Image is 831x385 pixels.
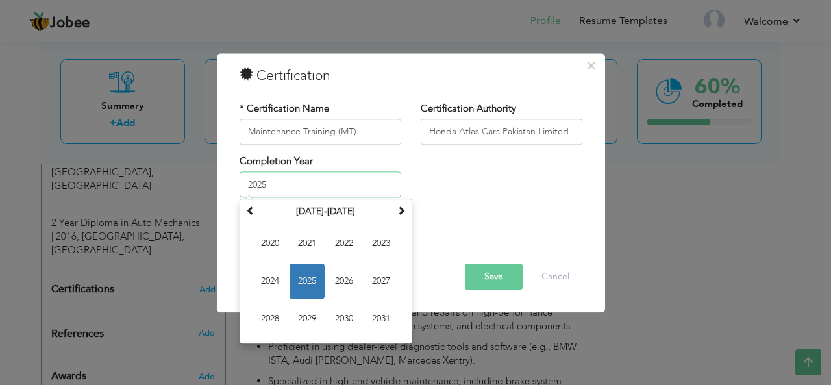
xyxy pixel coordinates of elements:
span: 2028 [253,302,288,337]
label: * Certification Name [240,102,329,116]
span: Next Decade [397,206,406,216]
label: Completion Year [240,155,313,168]
span: 2030 [327,302,362,337]
span: 2021 [290,227,325,262]
span: 2023 [364,227,399,262]
span: × [586,54,597,77]
span: 2024 [253,264,288,299]
label: Certification Authority [421,102,516,116]
button: Save [465,264,523,290]
th: Select Decade [258,203,393,222]
span: 2025 [290,264,325,299]
span: 2031 [364,302,399,337]
span: Previous Decade [246,206,255,216]
span: 2029 [290,302,325,337]
button: Close [581,55,602,76]
h3: Certification [240,66,582,86]
span: 2027 [364,264,399,299]
span: 2022 [327,227,362,262]
button: Cancel [528,264,582,290]
span: 2020 [253,227,288,262]
span: 2026 [327,264,362,299]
